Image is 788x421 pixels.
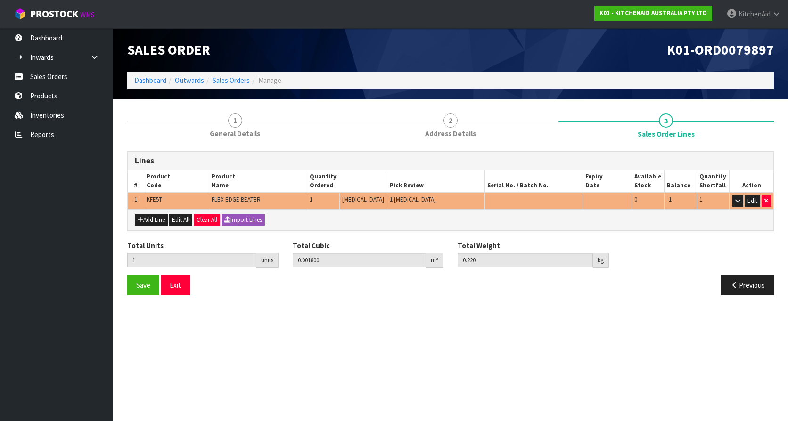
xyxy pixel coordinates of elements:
[745,195,760,207] button: Edit
[127,241,164,251] label: Total Units
[659,113,673,128] span: 3
[667,195,672,203] span: -1
[697,170,729,193] th: Quantity Shortfall
[634,195,637,203] span: 0
[721,275,774,295] button: Previous
[258,76,281,85] span: Manage
[127,144,774,303] span: Sales Order Lines
[425,129,476,138] span: Address Details
[426,253,443,268] div: m³
[458,241,500,251] label: Total Weight
[293,241,329,251] label: Total Cubic
[175,76,204,85] a: Outwards
[209,170,307,193] th: Product Name
[390,195,436,203] span: 1 [MEDICAL_DATA]
[30,8,78,20] span: ProStock
[342,195,384,203] span: [MEDICAL_DATA]
[161,275,190,295] button: Exit
[127,41,210,58] span: Sales Order
[136,281,150,290] span: Save
[293,253,427,267] input: Total Cubic
[485,170,583,193] th: Serial No. / Batch No.
[699,195,702,203] span: 1
[632,170,664,193] th: Available Stock
[213,76,250,85] a: Sales Orders
[210,129,260,138] span: General Details
[135,214,168,226] button: Add Line
[222,214,265,226] button: Import Lines
[256,253,279,268] div: units
[664,170,697,193] th: Balance
[127,275,159,295] button: Save
[80,10,95,19] small: WMS
[387,170,485,193] th: Pick Review
[144,170,209,193] th: Product Code
[730,170,773,193] th: Action
[458,253,593,267] input: Total Weight
[638,129,695,139] span: Sales Order Lines
[147,195,162,203] span: KFE5T
[135,156,766,165] h3: Lines
[307,170,387,193] th: Quantity Ordered
[593,253,609,268] div: kg
[128,170,144,193] th: #
[583,170,632,193] th: Expiry Date
[134,76,166,85] a: Dashboard
[667,41,774,58] span: K01-ORD0079897
[599,9,707,17] strong: K01 - KITCHENAID AUSTRALIA PTY LTD
[169,214,192,226] button: Edit All
[228,113,242,128] span: 1
[127,253,256,267] input: Total Units
[443,113,458,128] span: 2
[310,195,312,203] span: 1
[194,214,220,226] button: Clear All
[739,9,771,18] span: KitchenAid
[134,195,137,203] span: 1
[14,8,26,20] img: cube-alt.png
[212,195,261,203] span: FLEX EDGE BEATER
